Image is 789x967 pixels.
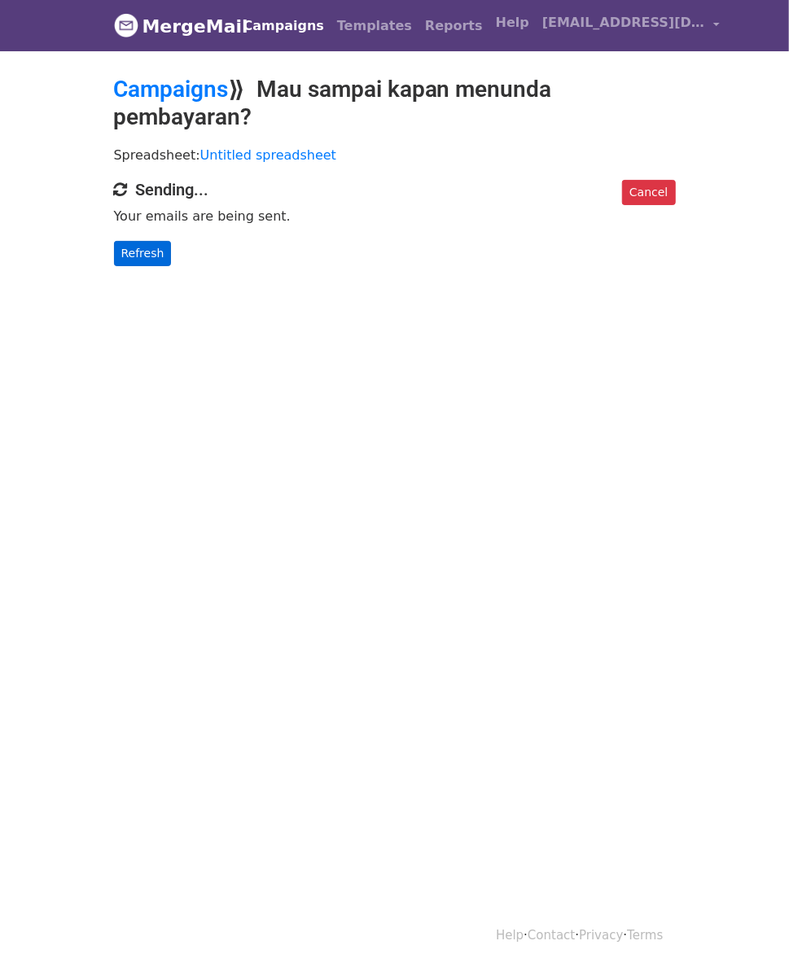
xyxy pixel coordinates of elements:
a: Help [489,7,536,39]
a: Campaigns [237,10,331,42]
span: [EMAIL_ADDRESS][DOMAIN_NAME] [542,13,705,33]
a: MergeMail [114,9,224,43]
a: Privacy [579,928,623,943]
a: Help [496,928,524,943]
a: Contact [528,928,575,943]
p: Spreadsheet: [114,147,676,164]
a: [EMAIL_ADDRESS][DOMAIN_NAME] [536,7,726,45]
a: Reports [419,10,489,42]
img: MergeMail logo [114,13,138,37]
a: Terms [627,928,663,943]
h4: Sending... [114,180,676,199]
a: Campaigns [114,76,229,103]
iframe: Chat Widget [708,889,789,967]
a: Untitled spreadsheet [200,147,336,163]
p: Your emails are being sent. [114,208,676,225]
a: Refresh [114,241,172,266]
a: Templates [331,10,419,42]
h2: ⟫ Mau sampai kapan menunda pembayaran? [114,76,676,130]
a: Cancel [622,180,675,205]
